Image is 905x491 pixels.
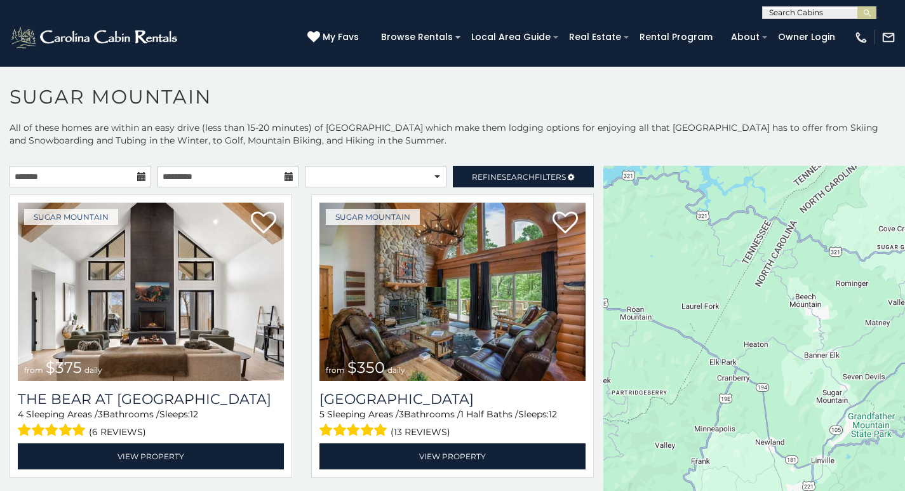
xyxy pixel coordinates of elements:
span: 3 [399,408,404,420]
img: The Bear At Sugar Mountain [18,203,284,381]
span: Refine Filters [472,172,566,182]
img: phone-regular-white.png [854,30,868,44]
span: (13 reviews) [391,424,450,440]
span: 12 [190,408,198,420]
span: 4 [18,408,23,420]
span: 5 [319,408,325,420]
span: 12 [549,408,557,420]
a: Grouse Moor Lodge from $350 daily [319,203,586,381]
a: Browse Rentals [375,27,459,47]
h3: The Bear At Sugar Mountain [18,391,284,408]
span: $375 [46,358,82,377]
a: The Bear At Sugar Mountain from $375 daily [18,203,284,381]
a: Owner Login [772,27,841,47]
img: White-1-2.png [10,25,181,50]
a: Sugar Mountain [24,209,118,225]
span: from [326,365,345,375]
a: The Bear At [GEOGRAPHIC_DATA] [18,391,284,408]
a: Sugar Mountain [326,209,420,225]
a: My Favs [307,30,362,44]
a: Local Area Guide [465,27,557,47]
h3: Grouse Moor Lodge [319,391,586,408]
span: from [24,365,43,375]
span: 1 Half Baths / [460,408,518,420]
a: RefineSearchFilters [453,166,594,187]
span: Search [502,172,535,182]
a: About [725,27,766,47]
div: Sleeping Areas / Bathrooms / Sleeps: [319,408,586,440]
img: mail-regular-white.png [882,30,895,44]
a: Rental Program [633,27,719,47]
a: Add to favorites [553,210,578,237]
span: daily [387,365,405,375]
span: My Favs [323,30,359,44]
a: Add to favorites [251,210,276,237]
a: [GEOGRAPHIC_DATA] [319,391,586,408]
a: View Property [18,443,284,469]
span: $350 [347,358,385,377]
div: Sleeping Areas / Bathrooms / Sleeps: [18,408,284,440]
a: Real Estate [563,27,627,47]
img: Grouse Moor Lodge [319,203,586,381]
span: 3 [98,408,103,420]
span: (6 reviews) [89,424,146,440]
a: View Property [319,443,586,469]
span: daily [84,365,102,375]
